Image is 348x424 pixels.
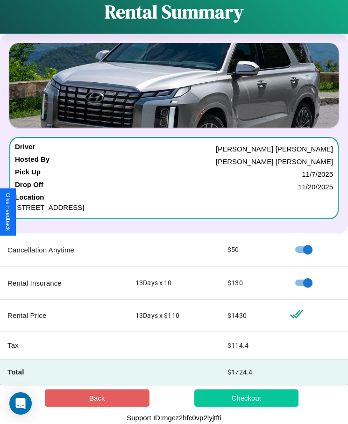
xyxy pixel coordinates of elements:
h4: Location [15,193,333,201]
p: 11 / 20 / 2025 [298,180,333,193]
td: $ 1430 [220,300,282,331]
p: Rental Price [7,309,121,322]
td: 13 Days x $ 110 [128,300,220,331]
p: Support ID: mgcz2hfc0vp2lyjtfti [127,411,221,424]
div: Give Feedback [5,193,11,231]
button: Back [45,389,149,407]
td: 13 Days x 10 [128,266,220,300]
td: $ 50 [220,233,282,266]
div: Open Intercom Messenger [9,392,32,415]
h4: Pick Up [15,168,41,180]
p: [STREET_ADDRESS] [15,201,333,214]
h4: Hosted By [15,155,50,168]
p: 11 / 7 / 2025 [302,168,333,180]
p: Tax [7,339,121,352]
td: $ 1724.4 [220,359,282,385]
h4: Total [7,367,121,377]
p: Rental Insurance [7,277,121,289]
button: Checkout [194,389,299,407]
p: [PERSON_NAME] [PERSON_NAME] [216,155,333,168]
td: $ 114.4 [220,331,282,359]
td: $ 130 [220,266,282,300]
p: Cancellation Anytime [7,244,121,256]
h4: Drop Off [15,180,43,193]
p: [PERSON_NAME] [PERSON_NAME] [216,143,333,155]
h4: Driver [15,143,35,155]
